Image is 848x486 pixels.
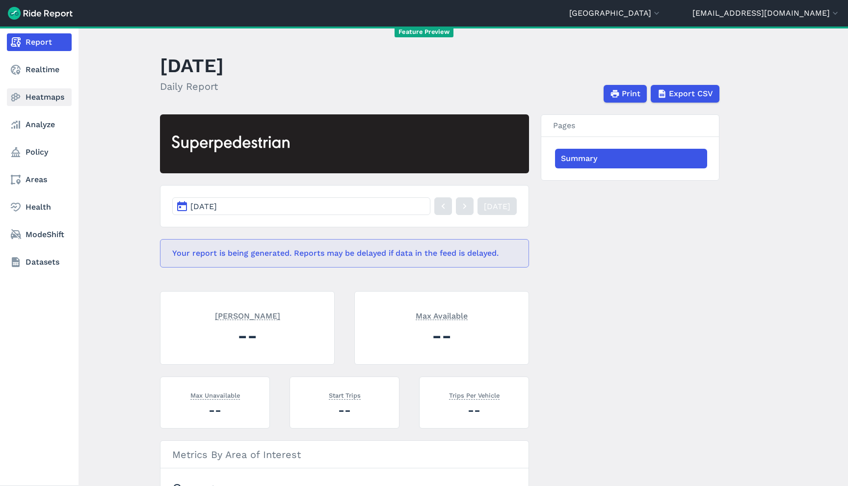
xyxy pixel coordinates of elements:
[302,402,387,419] div: --
[541,115,719,137] h3: Pages
[416,310,468,320] span: Max Available
[172,197,430,215] button: [DATE]
[395,27,453,37] span: Feature Preview
[7,253,72,271] a: Datasets
[8,7,73,20] img: Ride Report
[7,171,72,189] a: Areas
[7,198,72,216] a: Health
[190,390,240,400] span: Max Unavailable
[190,202,217,211] span: [DATE]
[7,88,72,106] a: Heatmaps
[477,197,517,215] a: [DATE]
[160,79,224,94] h2: Daily Report
[569,7,662,19] button: [GEOGRAPHIC_DATA]
[7,143,72,161] a: Policy
[449,390,500,400] span: Trips Per Vehicle
[604,85,647,103] button: Print
[7,33,72,51] a: Report
[160,52,224,79] h1: [DATE]
[172,322,322,349] div: --
[215,310,280,320] span: [PERSON_NAME]
[160,441,529,468] h3: Metrics By Area of Interest
[172,402,258,419] div: --
[7,226,72,243] a: ModeShift
[651,85,719,103] button: Export CSV
[329,390,361,400] span: Start Trips
[669,88,713,100] span: Export CSV
[431,402,517,419] div: --
[172,135,290,152] img: Superpedestrian
[692,7,840,19] button: [EMAIL_ADDRESS][DOMAIN_NAME]
[555,149,707,168] a: Summary
[7,116,72,134] a: Analyze
[367,322,517,349] div: --
[7,61,72,79] a: Realtime
[160,239,529,268] div: Your report is being generated. Reports may be delayed if data in the feed is delayed.
[622,88,640,100] span: Print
